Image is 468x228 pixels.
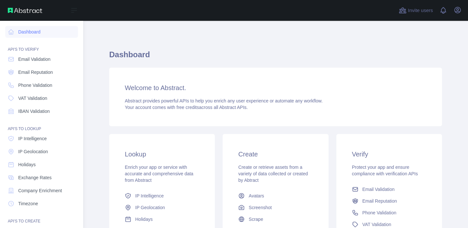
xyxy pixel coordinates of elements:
[349,207,429,219] a: Phone Validation
[135,204,165,211] span: IP Geolocation
[5,39,78,52] div: API'S TO VERIFY
[5,53,78,65] a: Email Validation
[122,190,202,202] a: IP Intelligence
[125,105,248,110] span: Your account comes with across all Abstract APIs.
[238,165,308,183] span: Create or retrieve assets from a variety of data collected or created by Abtract
[8,8,42,13] img: Abstract API
[18,174,52,181] span: Exchange Rates
[249,216,263,222] span: Scrape
[125,165,193,183] span: Enrich your app or service with accurate and comprehensive data from Abstract
[18,161,36,168] span: Holidays
[397,5,434,16] button: Invite users
[236,190,315,202] a: Avatars
[18,82,52,88] span: Phone Validation
[249,204,272,211] span: Screenshot
[349,195,429,207] a: Email Reputation
[5,26,78,38] a: Dashboard
[125,83,426,92] h3: Welcome to Abstract.
[408,7,433,14] span: Invite users
[122,213,202,225] a: Holidays
[5,133,78,144] a: IP Intelligence
[109,49,442,65] h1: Dashboard
[122,202,202,213] a: IP Geolocation
[18,56,50,62] span: Email Validation
[362,221,391,228] span: VAT Validation
[18,187,62,194] span: Company Enrichment
[5,159,78,170] a: Holidays
[5,105,78,117] a: IBAN Validation
[135,216,153,222] span: Holidays
[5,172,78,183] a: Exchange Rates
[125,150,199,159] h3: Lookup
[5,79,78,91] a: Phone Validation
[135,193,164,199] span: IP Intelligence
[5,211,78,224] div: API'S TO CREATE
[236,213,315,225] a: Scrape
[362,209,396,216] span: Phone Validation
[5,198,78,209] a: Timezone
[5,185,78,196] a: Company Enrichment
[5,146,78,157] a: IP Geolocation
[352,165,418,176] span: Protect your app and ensure compliance with verification APIs
[238,150,313,159] h3: Create
[18,135,47,142] span: IP Intelligence
[18,108,50,114] span: IBAN Validation
[18,95,47,101] span: VAT Validation
[5,92,78,104] a: VAT Validation
[18,200,38,207] span: Timezone
[5,66,78,78] a: Email Reputation
[236,202,315,213] a: Screenshot
[349,183,429,195] a: Email Validation
[125,98,323,103] span: Abstract provides powerful APIs to help you enrich any user experience or automate any workflow.
[176,105,199,110] span: free credits
[18,69,53,75] span: Email Reputation
[5,118,78,131] div: API'S TO LOOKUP
[362,186,395,193] span: Email Validation
[249,193,264,199] span: Avatars
[18,148,48,155] span: IP Geolocation
[352,150,426,159] h3: Verify
[362,198,397,204] span: Email Reputation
